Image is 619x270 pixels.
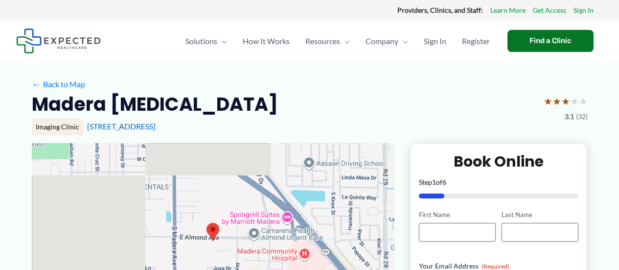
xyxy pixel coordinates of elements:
[462,24,490,58] span: Register
[366,24,398,58] span: Company
[32,92,278,116] h2: Madera [MEDICAL_DATA]
[16,28,101,53] img: Expected Healthcare Logo - side, dark font, small
[502,210,578,220] label: Last Name
[454,24,498,58] a: Register
[544,92,552,110] span: ★
[432,178,436,186] span: 1
[552,92,561,110] span: ★
[178,24,235,58] a: SolutionsMenu Toggle
[178,24,498,58] nav: Primary Site Navigation
[573,4,594,17] a: Sign In
[340,24,350,58] span: Menu Toggle
[217,24,227,58] span: Menu Toggle
[32,77,85,92] a: ←Back to Map
[576,110,588,123] span: (32)
[32,79,41,89] span: ←
[570,92,579,110] span: ★
[442,178,446,186] span: 6
[416,24,454,58] a: Sign In
[419,179,579,186] p: Step of
[398,24,408,58] span: Menu Toggle
[87,122,156,131] a: [STREET_ADDRESS]
[358,24,416,58] a: CompanyMenu Toggle
[561,92,570,110] span: ★
[298,24,358,58] a: ResourcesMenu Toggle
[243,24,290,58] span: How It Works
[419,210,496,220] label: First Name
[305,24,340,58] span: Resources
[235,24,298,58] a: How It Works
[424,24,446,58] span: Sign In
[419,152,579,171] h2: Book Online
[481,263,509,270] span: (Required)
[490,4,526,17] a: Learn More
[533,4,566,17] a: Get Access
[579,92,588,110] span: ★
[185,24,217,58] span: Solutions
[397,6,483,14] strong: Providers, Clinics, and Staff:
[507,30,594,52] a: Find a Clinic
[565,110,574,123] span: 3.1
[32,119,83,135] div: Imaging Clinic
